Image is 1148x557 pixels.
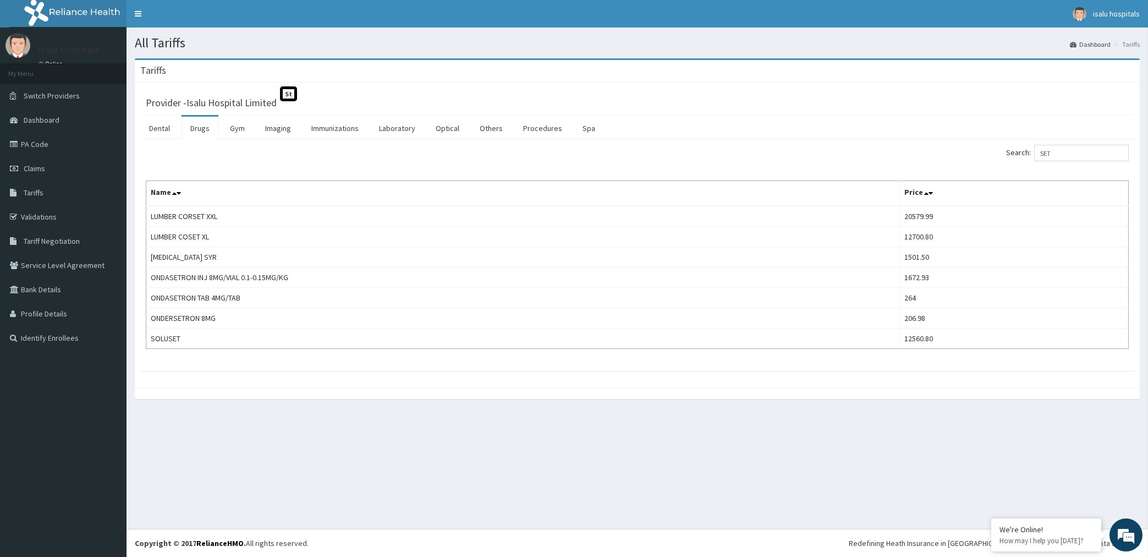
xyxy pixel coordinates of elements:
[135,538,246,548] strong: Copyright © 2017 .
[180,6,207,32] div: Minimize live chat window
[1073,7,1086,21] img: User Image
[146,247,900,267] td: [MEDICAL_DATA] SYR
[196,538,244,548] a: RelianceHMO
[6,33,30,58] img: User Image
[256,117,300,140] a: Imaging
[370,117,424,140] a: Laboratory
[999,525,1093,534] div: We're Online!
[1034,145,1129,161] input: Search:
[900,227,1129,247] td: 12700.80
[900,267,1129,288] td: 1672.93
[221,117,254,140] a: Gym
[900,181,1129,206] th: Price
[900,206,1129,227] td: 20579.99
[900,308,1129,329] td: 206.98
[471,117,512,140] a: Others
[303,117,367,140] a: Immunizations
[146,206,900,227] td: LUMBER CORSET XXL
[146,98,277,108] h3: Provider - Isalu Hospital Limited
[146,267,900,288] td: ONDASETRON INJ 8MG/VIAL 0.1-0.15MG/KG
[574,117,604,140] a: Spa
[999,536,1093,545] p: How may I help you today?
[146,181,900,206] th: Name
[849,538,1140,549] div: Redefining Heath Insurance in [GEOGRAPHIC_DATA] using Telemedicine and Data Science!
[514,117,571,140] a: Procedures
[140,117,179,140] a: Dental
[427,117,468,140] a: Optical
[39,45,100,54] p: isalu hospitals
[24,188,43,198] span: Tariffs
[900,329,1129,349] td: 12560.80
[146,227,900,247] td: LUMBER COSET XL
[900,247,1129,267] td: 1501.50
[127,529,1148,557] footer: All rights reserved.
[64,139,152,250] span: We're online!
[24,91,80,101] span: Switch Providers
[146,329,900,349] td: SOLUSET
[20,55,45,83] img: d_794563401_company_1708531726252_794563401
[146,308,900,329] td: ONDERSETRON 8MG
[1112,40,1140,49] li: Tariffs
[135,36,1140,50] h1: All Tariffs
[900,288,1129,308] td: 264
[280,86,297,101] span: St
[1006,145,1129,161] label: Search:
[24,163,45,173] span: Claims
[24,236,80,246] span: Tariff Negotiation
[1070,40,1111,49] a: Dashboard
[39,60,65,68] a: Online
[57,62,185,76] div: Chat with us now
[6,301,210,339] textarea: Type your message and hit 'Enter'
[146,288,900,308] td: ONDASETRON TAB 4MG/TAB
[140,65,166,75] h3: Tariffs
[182,117,218,140] a: Drugs
[1093,9,1140,19] span: isalu hospitals
[24,115,59,125] span: Dashboard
